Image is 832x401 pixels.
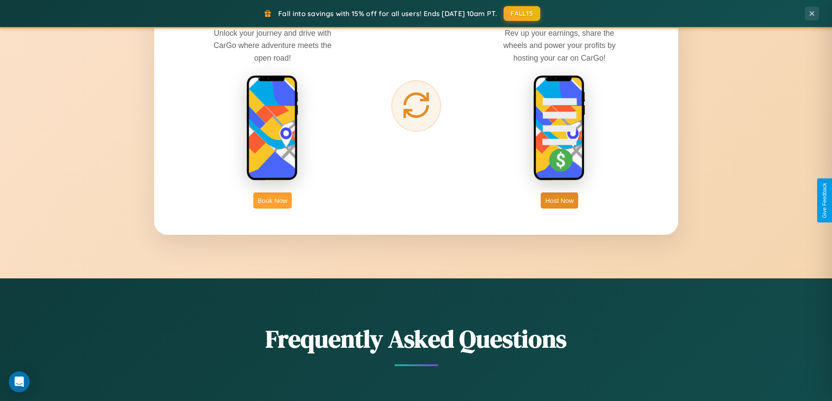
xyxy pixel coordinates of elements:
img: rent phone [246,75,299,182]
button: FALL15 [504,6,540,21]
p: Rev up your earnings, share the wheels and power your profits by hosting your car on CarGo! [494,27,625,64]
h2: Frequently Asked Questions [154,322,678,356]
p: Unlock your journey and drive with CarGo where adventure meets the open road! [207,27,338,64]
span: Fall into savings with 15% off for all users! Ends [DATE] 10am PT. [278,9,497,18]
div: Open Intercom Messenger [9,371,30,392]
button: Host Now [541,192,578,209]
img: host phone [533,75,586,182]
button: Book Now [253,192,292,209]
div: Give Feedback [822,183,828,218]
